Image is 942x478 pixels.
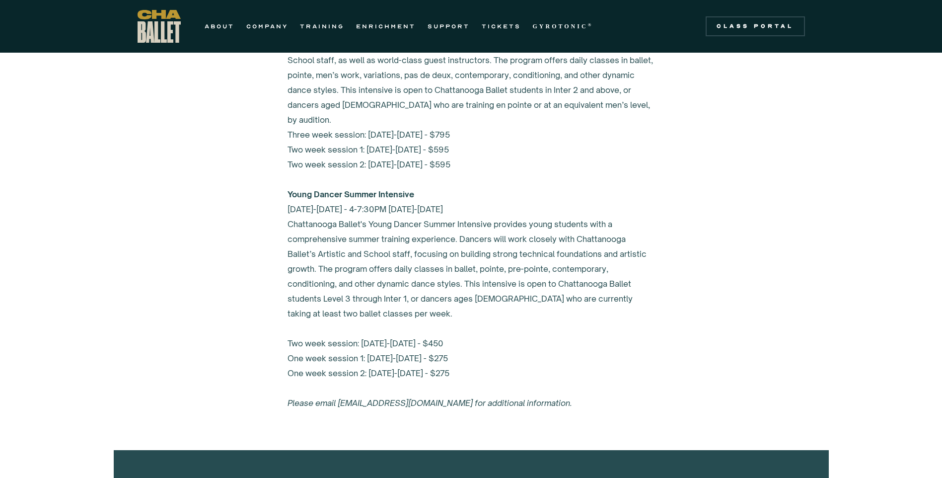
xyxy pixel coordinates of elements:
sup: ® [588,22,593,27]
strong: Young Dancer Summer Intensive [288,189,414,199]
a: COMPANY [246,20,288,32]
a: ABOUT [205,20,234,32]
a: Class Portal [706,16,805,36]
a: TRAINING [300,20,344,32]
a: SUPPORT [428,20,470,32]
div: Class Portal [712,22,799,30]
strong: GYROTONIC [533,23,588,30]
em: Please email [EMAIL_ADDRESS][DOMAIN_NAME] for additional information. [288,398,572,408]
a: ENRICHMENT [356,20,416,32]
a: home [138,10,181,43]
a: GYROTONIC® [533,20,593,32]
a: TICKETS [482,20,521,32]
